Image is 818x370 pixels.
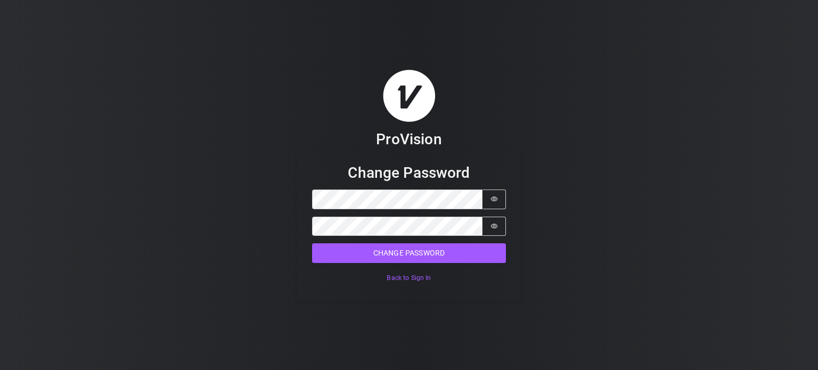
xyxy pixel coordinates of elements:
[482,190,506,209] button: Show password
[312,270,506,286] button: Back to Sign In
[376,130,441,149] h3: ProVision
[312,243,506,263] button: Change Password
[312,163,506,182] h3: Change Password
[482,217,506,236] button: Show password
